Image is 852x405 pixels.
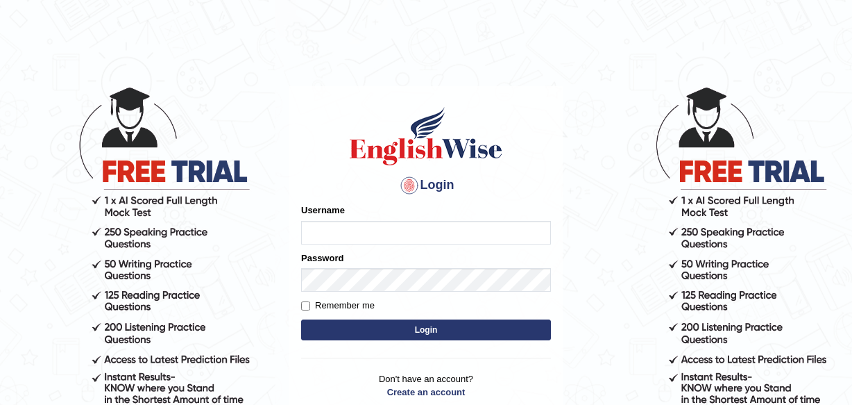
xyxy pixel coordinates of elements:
[301,251,343,265] label: Password
[301,320,551,340] button: Login
[301,174,551,197] h4: Login
[301,204,345,217] label: Username
[301,301,310,311] input: Remember me
[301,299,375,313] label: Remember me
[347,105,505,167] img: Logo of English Wise sign in for intelligent practice with AI
[301,386,551,399] a: Create an account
